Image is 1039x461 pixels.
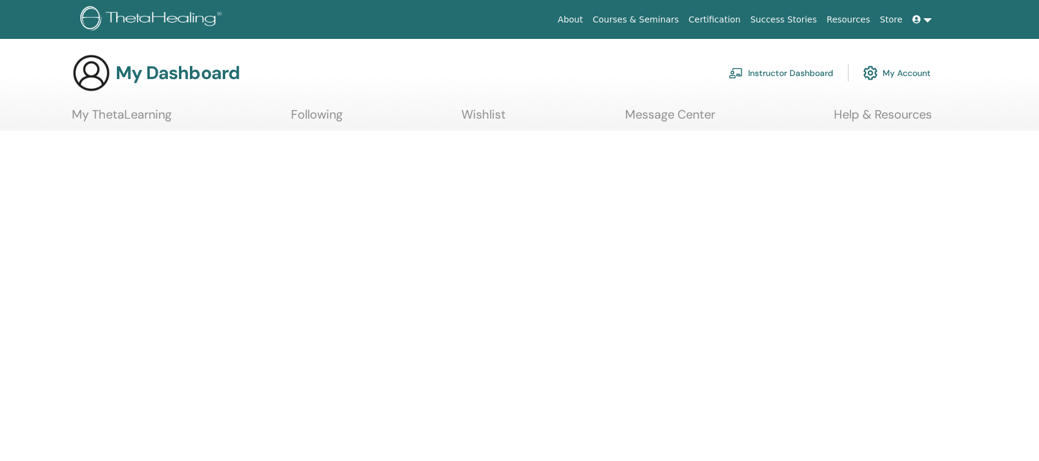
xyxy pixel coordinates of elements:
[553,9,587,31] a: About
[116,62,240,84] h3: My Dashboard
[729,60,833,86] a: Instructor Dashboard
[588,9,684,31] a: Courses & Seminars
[291,107,343,131] a: Following
[875,9,908,31] a: Store
[625,107,715,131] a: Message Center
[729,68,743,78] img: chalkboard-teacher.svg
[834,107,932,131] a: Help & Resources
[746,9,822,31] a: Success Stories
[863,63,878,83] img: cog.svg
[461,107,506,131] a: Wishlist
[684,9,745,31] a: Certification
[72,54,111,92] img: generic-user-icon.jpg
[822,9,875,31] a: Resources
[72,107,172,131] a: My ThetaLearning
[80,6,226,33] img: logo.png
[863,60,931,86] a: My Account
